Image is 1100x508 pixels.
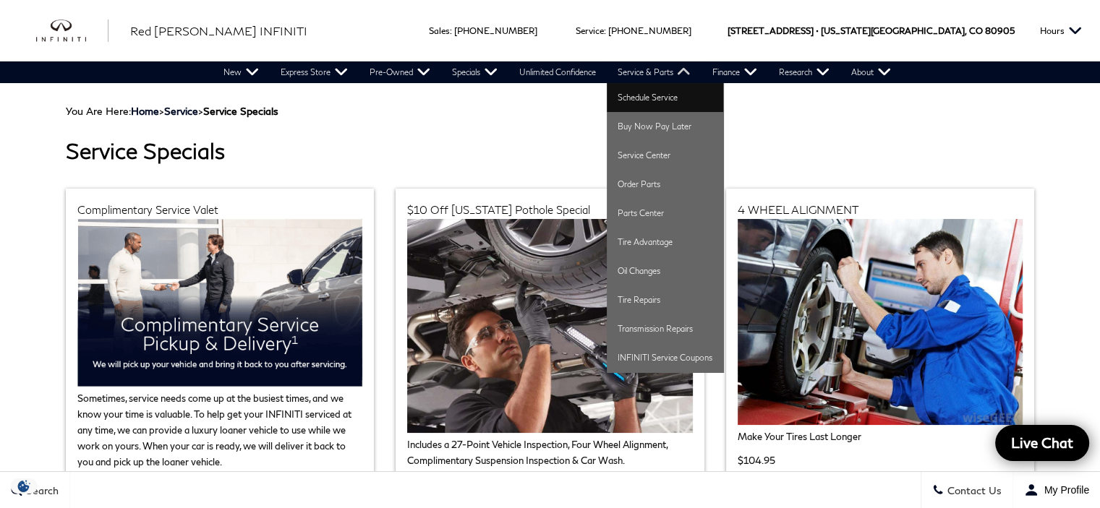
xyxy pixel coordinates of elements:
a: Home [131,105,159,117]
span: You Are Here: [66,105,278,117]
nav: Main Navigation [213,61,902,83]
a: Schedule Service [607,83,723,112]
span: Contact Us [944,484,1002,496]
section: Click to Open Cookie Consent Modal [7,478,40,494]
a: Service Center [607,141,723,170]
a: Research [768,61,840,83]
a: Live Chat [995,425,1089,461]
div: Breadcrumbs [66,105,1034,117]
p: Make Your Tires Last Longer [738,429,1023,444]
h2: $10 Off [US_STATE] Pothole Special [407,204,692,215]
a: INFINITI Service Coupons [607,343,723,372]
a: New [213,61,270,83]
a: Buy Now Pay Later [607,112,723,141]
button: Open user profile menu [1013,472,1100,508]
span: Service [576,25,604,36]
span: Red [PERSON_NAME] INFINITI [130,24,307,38]
p: Sometimes, service needs come up at the busiest times, and we know your time is valuable. To help... [77,390,362,470]
a: Tire Advantage [607,228,723,257]
span: > [131,105,278,117]
a: Express Store [270,61,359,83]
a: Transmission Repairs [607,314,723,343]
h2: 4 WHEEL ALIGNMENT [738,204,1023,215]
p: $104.95 [738,452,1023,468]
a: Tire Repairs [607,285,723,314]
h1: Service Specials [66,139,1034,163]
a: Pre-Owned [359,61,441,83]
a: Oil Changes [607,257,723,285]
p: Includes a 27-Point Vehicle Inspection, Four Wheel Alignment, Complimentary Suspension Inspection... [407,436,692,468]
a: Specials [441,61,508,83]
span: Search [22,484,59,496]
a: infiniti [36,20,108,43]
a: [PHONE_NUMBER] [454,25,537,36]
a: Service & Parts [607,61,702,83]
strong: Service Specials [203,105,278,117]
a: Finance [702,61,768,83]
img: Red Noland INFINITI Service Center [738,219,1023,425]
a: Parts Center [607,199,723,228]
span: : [450,25,452,36]
a: [PHONE_NUMBER] [608,25,691,36]
span: Live Chat [1004,434,1080,452]
span: My Profile [1039,484,1089,496]
h2: Complimentary Service Valet [77,204,362,215]
a: Red [PERSON_NAME] INFINITI [130,22,307,40]
a: Service [164,105,198,117]
a: Unlimited Confidence [508,61,607,83]
span: > [164,105,278,117]
a: [STREET_ADDRESS] • [US_STATE][GEOGRAPHIC_DATA], CO 80905 [728,25,1015,36]
span: Sales [429,25,450,36]
a: About [840,61,902,83]
img: INFINITI [36,20,108,43]
img: Opt-Out Icon [7,478,40,494]
span: : [604,25,606,36]
a: Order Parts [607,170,723,199]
